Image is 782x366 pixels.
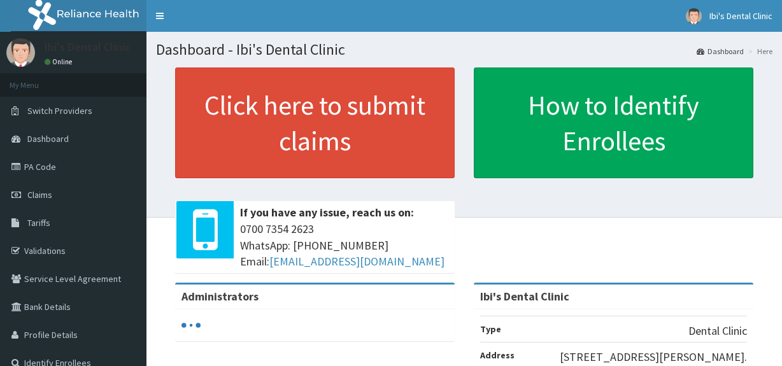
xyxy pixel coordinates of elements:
span: Claims [27,189,52,201]
strong: Ibi's Dental Clinic [480,289,569,304]
b: Type [480,323,501,335]
p: [STREET_ADDRESS][PERSON_NAME]. [560,349,747,365]
b: Address [480,349,515,361]
span: Tariffs [27,217,50,229]
span: 0700 7354 2623 WhatsApp: [PHONE_NUMBER] Email: [240,221,448,270]
span: Switch Providers [27,105,92,116]
a: Dashboard [697,46,744,57]
p: Ibi's Dental Clinic [45,41,131,53]
b: If you have any issue, reach us on: [240,205,414,220]
img: User Image [6,38,35,67]
a: How to Identify Enrollees [474,67,753,178]
svg: audio-loading [181,316,201,335]
span: Ibi's Dental Clinic [709,10,772,22]
span: Dashboard [27,133,69,144]
h1: Dashboard - Ibi's Dental Clinic [156,41,772,58]
li: Here [745,46,772,57]
b: Administrators [181,289,259,304]
a: Click here to submit claims [175,67,455,178]
a: Online [45,57,75,66]
img: User Image [686,8,702,24]
a: [EMAIL_ADDRESS][DOMAIN_NAME] [269,254,444,269]
p: Dental Clinic [688,323,747,339]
